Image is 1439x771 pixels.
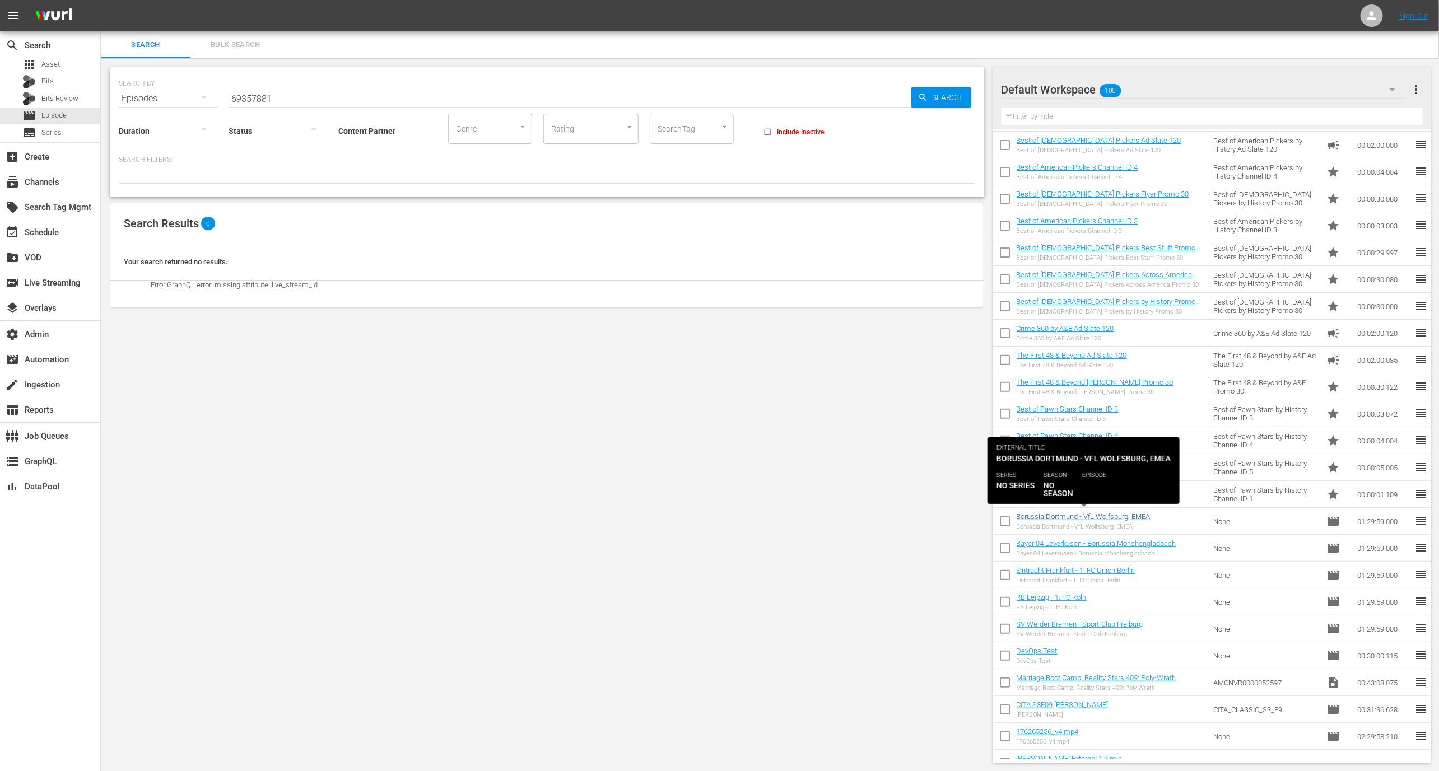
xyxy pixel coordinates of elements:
span: Episode [1326,622,1340,636]
div: Bits [22,75,36,88]
div: 176265256_v4.mp4 [1017,738,1079,745]
span: Promo [1326,219,1340,232]
span: Video [1326,676,1340,689]
button: more_vert [1409,76,1423,103]
td: 01:29:59.000 [1353,588,1414,615]
span: reorder [1414,460,1428,474]
a: SV Werder Bremen - Sport-Club Freiburg [1017,620,1143,628]
span: Ingestion [6,378,19,391]
a: [PERSON_NAME] External 1 2 min [1017,754,1123,763]
span: Create [6,150,19,163]
td: None [1209,723,1322,750]
td: Crime 360 by A&E Ad Slate 120 [1209,320,1322,347]
div: [PERSON_NAME] [1017,711,1109,718]
div: SV Werder Bremen - Sport-Club Freiburg [1017,630,1143,638]
td: 00:00:30.122 [1353,373,1414,400]
td: Best of Pawn Stars by History Channel ID 3 [1209,400,1322,427]
span: GraphQL [6,455,19,468]
span: Error! GraphQL error: missing attribute: live_stream_id ... [151,281,323,289]
td: 00:00:04.004 [1353,427,1414,454]
span: reorder [1414,245,1428,259]
td: Best of [DEMOGRAPHIC_DATA] Pickers by History Promo 30 [1209,185,1322,212]
td: Best of Pawn Stars by History Channel ID 1 [1209,481,1322,508]
a: Crime 360 by A&E Ad Slate 120 [1017,324,1114,333]
td: None [1209,562,1322,588]
td: 00:00:03.072 [1353,400,1414,427]
span: Search [928,87,971,108]
div: Eintracht Frankfurt - 1. FC Union Berlin [1017,577,1135,584]
span: Search Results [124,217,199,230]
span: Promo [1326,192,1340,205]
span: reorder [1414,406,1428,420]
span: Episode [1326,568,1340,582]
span: more_vert [1409,83,1423,96]
span: Overlays [6,301,19,315]
span: Episode [1326,541,1340,555]
span: Series [41,127,62,138]
td: None [1209,588,1322,615]
button: Open [518,122,528,132]
div: Borussia Dortmund - VfL Wolfsburg, EMEA [1017,523,1151,530]
td: Best of American Pickers by History Channel ID 4 [1209,158,1322,185]
span: Schedule [6,226,19,239]
span: reorder [1414,648,1428,662]
span: reorder [1414,138,1428,151]
div: Best of [DEMOGRAPHIC_DATA] Pickers Ad Slate 120 [1017,147,1181,154]
span: reorder [1414,272,1428,286]
div: The First 48 & Beyond [PERSON_NAME] Promo 30 [1017,389,1173,396]
a: Best of [DEMOGRAPHIC_DATA] Pickers Best Stuff Promo 30 [1017,244,1200,260]
span: reorder [1414,595,1428,608]
span: DataPool [6,480,19,493]
div: Bits Review [22,92,36,105]
td: 00:02:00.085 [1353,347,1414,373]
span: Channels [6,175,19,189]
div: Best of American Pickers Channel ID 4 [1017,174,1138,181]
span: Search [108,39,184,52]
span: Search [6,39,19,52]
span: Promo [1326,488,1340,501]
td: 00:00:30.080 [1353,185,1414,212]
td: 00:00:29.997 [1353,239,1414,266]
a: Best of [DEMOGRAPHIC_DATA] Pickers Flyer Promo 30 [1017,190,1189,198]
span: Episode [1326,730,1340,743]
span: Episode [1326,649,1340,662]
span: Search Tag Mgmt [6,200,19,214]
div: Default Workspace [1002,74,1407,105]
td: None [1209,535,1322,562]
span: reorder [1414,191,1428,205]
div: The First 48 & Beyond Ad Slate 120 [1017,362,1127,369]
div: Crime 360 by A&E Ad Slate 120 [1017,335,1114,342]
a: Best of [DEMOGRAPHIC_DATA] Pickers Ad Slate 120 [1017,136,1181,144]
td: 01:29:59.000 [1353,615,1414,642]
span: Asset [22,58,36,71]
a: Sign Out [1399,11,1428,20]
span: 100 [1100,79,1121,102]
td: 01:29:59.000 [1353,562,1414,588]
div: Best of Pawn Stars Channel ID 4 [1017,442,1119,450]
div: Best of [DEMOGRAPHIC_DATA] Pickers Flyer Promo 30 [1017,200,1189,208]
td: Best of American Pickers by History Ad Slate 120 [1209,132,1322,158]
div: RB Leipzig - 1. FC Köln [1017,604,1087,611]
div: Best of [DEMOGRAPHIC_DATA] Pickers by History Promo 30 [1017,308,1205,315]
span: reorder [1414,622,1428,635]
td: 00:02:00.120 [1353,320,1414,347]
td: Best of [DEMOGRAPHIC_DATA] Pickers by History Promo 30 [1209,293,1322,320]
a: Best of [DEMOGRAPHIC_DATA] Pickers by History Promo 30 [1017,297,1200,314]
span: reorder [1414,218,1428,232]
td: The First 48 & Beyond by A&E Promo 30 [1209,373,1322,400]
a: Best of Pawn Stars Channel ID 4 [1017,432,1119,440]
td: Best of Pawn Stars by History Channel ID 5 [1209,454,1322,481]
td: 00:00:01.109 [1353,481,1414,508]
span: Promo [1326,434,1340,447]
a: Bayer 04 Leverkusen - Borussia Mönchengladbach [1017,539,1176,548]
span: Promo [1326,461,1340,474]
span: reorder [1414,165,1428,178]
span: reorder [1414,514,1428,527]
button: Search [911,87,971,108]
td: 00:02:00.000 [1353,132,1414,158]
span: Episode [22,109,36,123]
span: reorder [1414,702,1428,716]
span: reorder [1414,353,1428,366]
td: CITA_CLASSIC_S3_E9 [1209,696,1322,723]
span: reorder [1414,729,1428,742]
